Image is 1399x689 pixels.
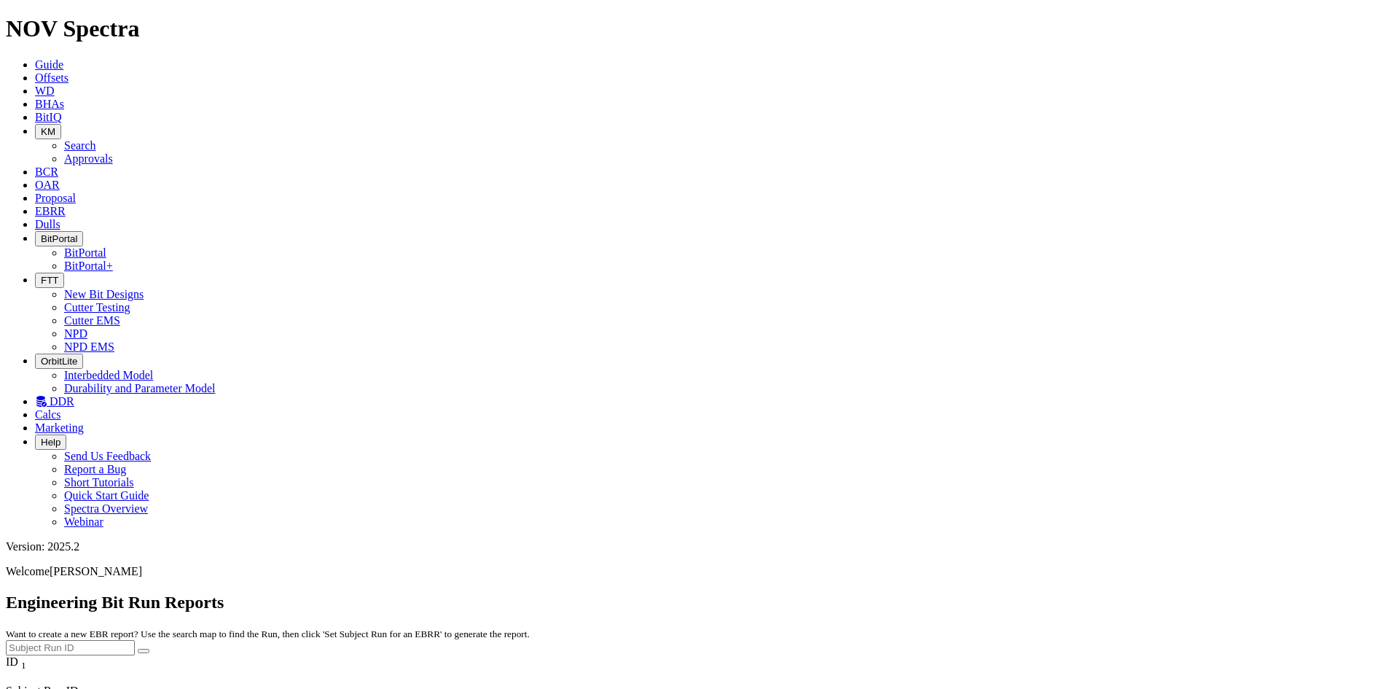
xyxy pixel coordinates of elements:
span: Help [41,437,60,448]
a: Calcs [35,408,61,421]
button: Help [35,435,66,450]
button: FTT [35,273,64,288]
a: Dulls [35,218,60,230]
h2: Engineering Bit Run Reports [6,593,1393,612]
a: BitPortal+ [64,260,113,272]
span: KM [41,126,55,137]
button: KM [35,124,61,139]
a: BitIQ [35,111,61,123]
input: Subject Run ID [6,640,135,655]
a: Guide [35,58,63,71]
a: BitPortal [64,246,106,259]
span: OrbitLite [41,356,77,367]
a: Cutter Testing [64,301,130,314]
a: DDR [35,395,74,408]
a: OAR [35,179,60,191]
a: Spectra Overview [64,502,148,515]
div: Version: 2025.2 [6,540,1393,553]
a: Cutter EMS [64,314,120,327]
small: Want to create a new EBR report? Use the search map to find the Run, then click 'Set Subject Run ... [6,628,530,639]
a: Short Tutorials [64,476,134,488]
span: Sort None [21,655,26,668]
sub: 1 [21,660,26,671]
div: Sort None [6,655,120,685]
a: Proposal [35,192,76,204]
a: BCR [35,166,58,178]
h1: NOV Spectra [6,15,1393,42]
a: Send Us Feedback [64,450,151,462]
a: EBRR [35,205,66,217]
a: Interbedded Model [64,369,153,381]
a: Durability and Parameter Model [64,382,216,394]
p: Welcome [6,565,1393,578]
a: Approvals [64,152,113,165]
a: BHAs [35,98,64,110]
span: ID [6,655,18,668]
span: BitPortal [41,233,77,244]
span: DDR [50,395,74,408]
span: FTT [41,275,58,286]
div: ID Sort None [6,655,120,672]
a: NPD EMS [64,340,114,353]
a: New Bit Designs [64,288,144,300]
a: WD [35,85,55,97]
a: Marketing [35,421,84,434]
a: Offsets [35,71,68,84]
a: Quick Start Guide [64,489,149,502]
button: OrbitLite [35,354,83,369]
a: NPD [64,327,87,340]
div: Column Menu [6,672,120,685]
a: Search [64,139,96,152]
a: Webinar [64,515,103,528]
a: Report a Bug [64,463,126,475]
button: BitPortal [35,231,83,246]
span: [PERSON_NAME] [50,565,142,577]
